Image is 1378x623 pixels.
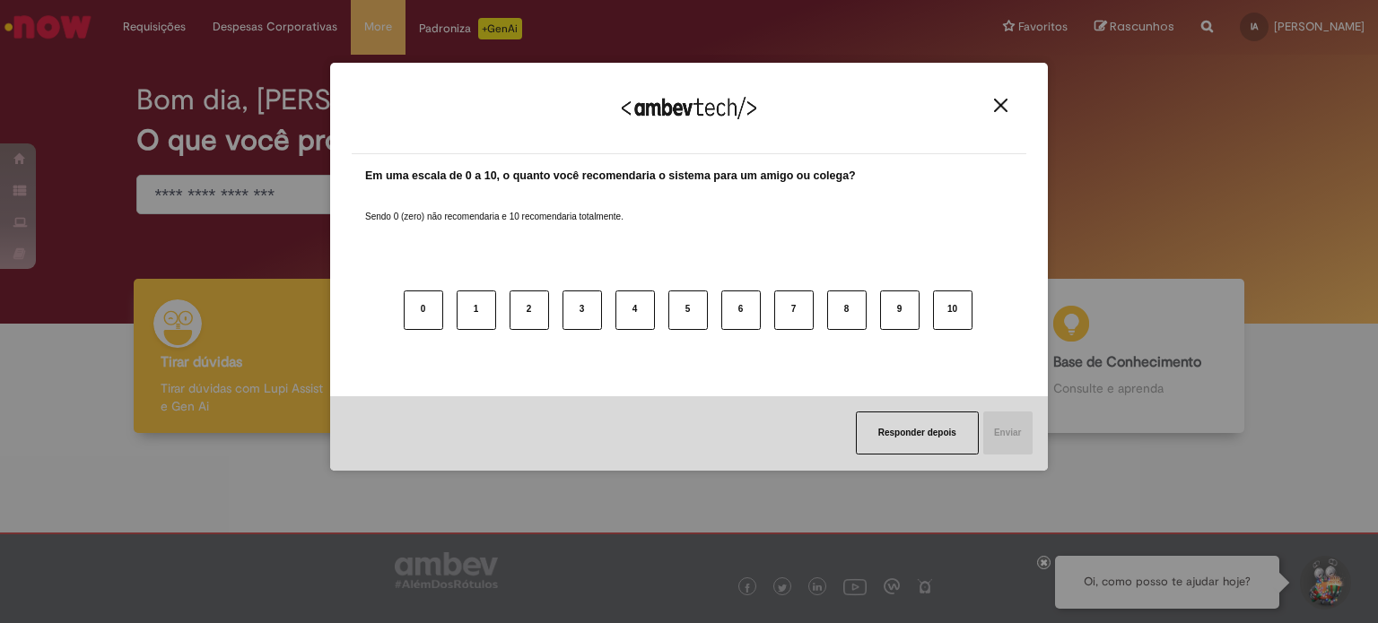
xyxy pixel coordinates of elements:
button: Responder depois [856,411,979,454]
label: Sendo 0 (zero) não recomendaria e 10 recomendaria totalmente. [365,189,624,223]
button: 5 [668,290,708,330]
button: 7 [774,290,814,330]
button: 1 [457,290,496,330]
img: Close [994,99,1007,112]
button: 9 [880,290,920,330]
button: 0 [404,290,443,330]
button: 8 [827,290,867,330]
button: 6 [721,290,761,330]
label: Em uma escala de 0 a 10, o quanto você recomendaria o sistema para um amigo ou colega? [365,168,856,185]
button: 4 [615,290,655,330]
button: 2 [510,290,549,330]
button: 3 [563,290,602,330]
button: 10 [933,290,972,330]
img: Logo Ambevtech [622,97,756,119]
button: Close [989,98,1013,113]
